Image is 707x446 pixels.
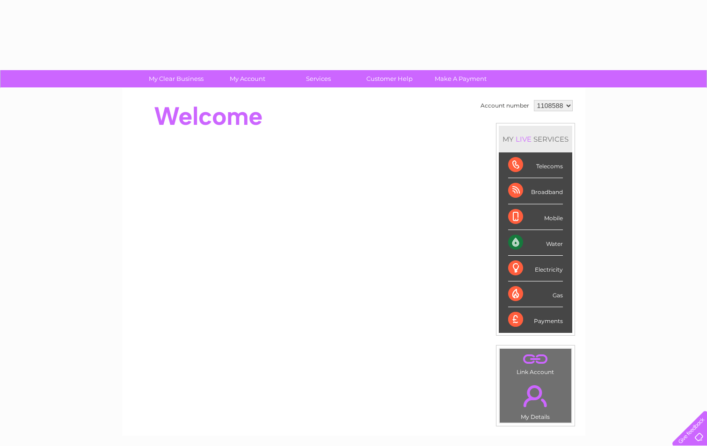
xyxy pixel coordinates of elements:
[508,230,563,256] div: Water
[508,307,563,332] div: Payments
[351,70,428,87] a: Customer Help
[499,377,572,423] td: My Details
[499,348,572,378] td: Link Account
[502,380,569,412] a: .
[478,98,532,114] td: Account number
[280,70,357,87] a: Services
[138,70,215,87] a: My Clear Business
[508,281,563,307] div: Gas
[499,126,572,152] div: MY SERVICES
[508,152,563,178] div: Telecoms
[514,135,533,144] div: LIVE
[508,178,563,204] div: Broadband
[209,70,286,87] a: My Account
[422,70,499,87] a: Make A Payment
[502,351,569,367] a: .
[508,256,563,281] div: Electricity
[508,204,563,230] div: Mobile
